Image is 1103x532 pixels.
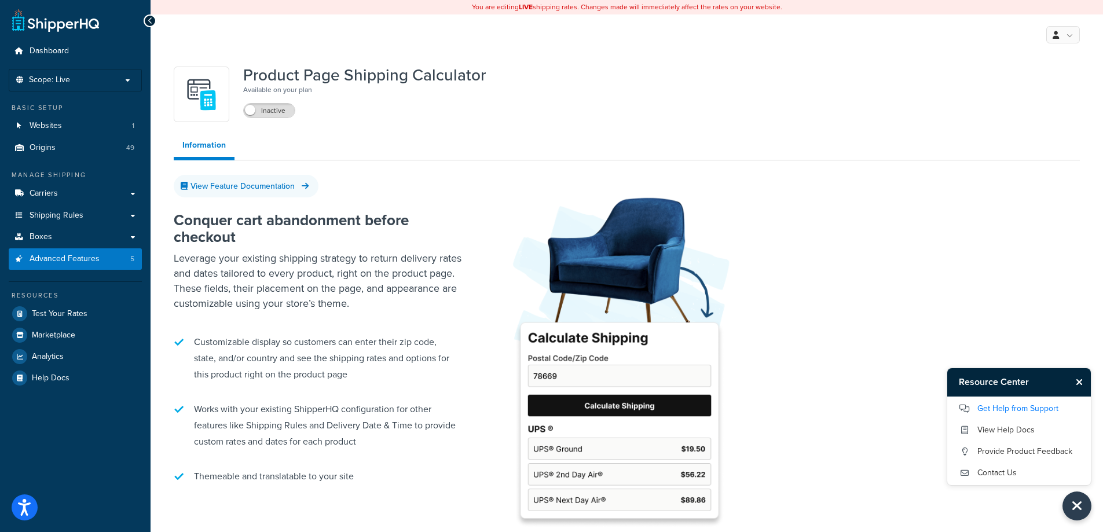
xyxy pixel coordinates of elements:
a: Advanced Features5 [9,248,142,270]
img: +D8d0cXZM7VpdAAAAAElFTkSuQmCC [181,74,222,115]
span: Shipping Rules [30,211,83,221]
a: Help Docs [9,368,142,388]
span: Boxes [30,232,52,242]
a: Analytics [9,346,142,367]
li: Websites [9,115,142,137]
span: Origins [30,143,56,153]
div: Manage Shipping [9,170,142,180]
li: Customizable display so customers can enter their zip code, state, and/or country and see the shi... [174,328,463,388]
button: Close Resource Center [1062,491,1091,520]
li: Works with your existing ShipperHQ configuration for other features like Shipping Rules and Deliv... [174,395,463,456]
a: Websites1 [9,115,142,137]
span: Scope: Live [29,75,70,85]
span: Analytics [32,352,64,362]
a: Boxes [9,226,142,248]
a: Dashboard [9,41,142,62]
a: View Help Docs [959,421,1079,439]
a: Carriers [9,183,142,204]
a: Contact Us [959,464,1079,482]
button: Close Resource Center [1071,375,1091,389]
span: Websites [30,121,62,131]
a: Test Your Rates [9,303,142,324]
li: Advanced Features [9,248,142,270]
span: 49 [126,143,134,153]
label: Inactive [244,104,295,118]
a: Shipping Rules [9,205,142,226]
span: 5 [130,254,134,264]
span: Dashboard [30,46,69,56]
span: Advanced Features [30,254,100,264]
span: Marketplace [32,331,75,340]
span: 1 [132,121,134,131]
a: Get Help from Support [959,399,1079,418]
p: Available on your plan [243,84,486,96]
li: Themeable and translatable to your site [174,463,463,490]
b: LIVE [519,2,533,12]
a: Information [174,134,234,160]
a: Provide Product Feedback [959,442,1079,461]
h3: Resource Center [947,368,1071,396]
h2: Conquer cart abandonment before checkout [174,212,463,245]
div: Resources [9,291,142,300]
div: Basic Setup [9,103,142,113]
a: View Feature Documentation [174,175,318,197]
a: Origins49 [9,137,142,159]
h1: Product Page Shipping Calculator [243,67,486,84]
span: Carriers [30,189,58,199]
p: Leverage your existing shipping strategy to return delivery rates and dates tailored to every pro... [174,251,463,311]
li: Origins [9,137,142,159]
span: Help Docs [32,373,69,383]
a: Marketplace [9,325,142,346]
span: Test Your Rates [32,309,87,319]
